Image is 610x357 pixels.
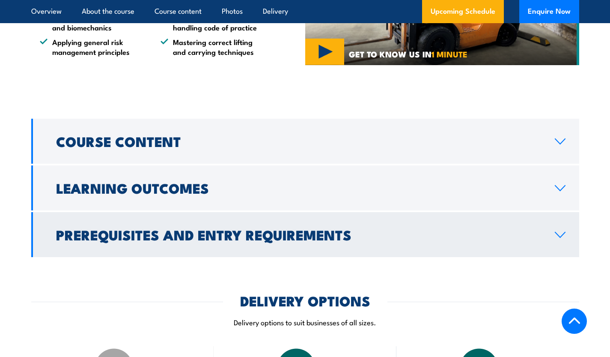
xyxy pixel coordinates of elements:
[161,37,266,57] li: Mastering correct lifting and carrying techniques
[161,12,266,33] li: Learning the manual handling code of practice
[431,48,467,60] strong: 1 MINUTE
[40,12,145,33] li: Understanding the body and biomechanics
[240,294,370,306] h2: DELIVERY OPTIONS
[31,165,579,210] a: Learning Outcomes
[31,119,579,164] a: Course Content
[56,182,541,194] h2: Learning Outcomes
[56,228,541,240] h2: Prerequisites and Entry Requirements
[40,37,145,57] li: Applying general risk management principles
[31,317,579,327] p: Delivery options to suit businesses of all sizes.
[56,135,541,147] h2: Course Content
[349,50,467,58] span: GET TO KNOW US IN
[31,212,579,257] a: Prerequisites and Entry Requirements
